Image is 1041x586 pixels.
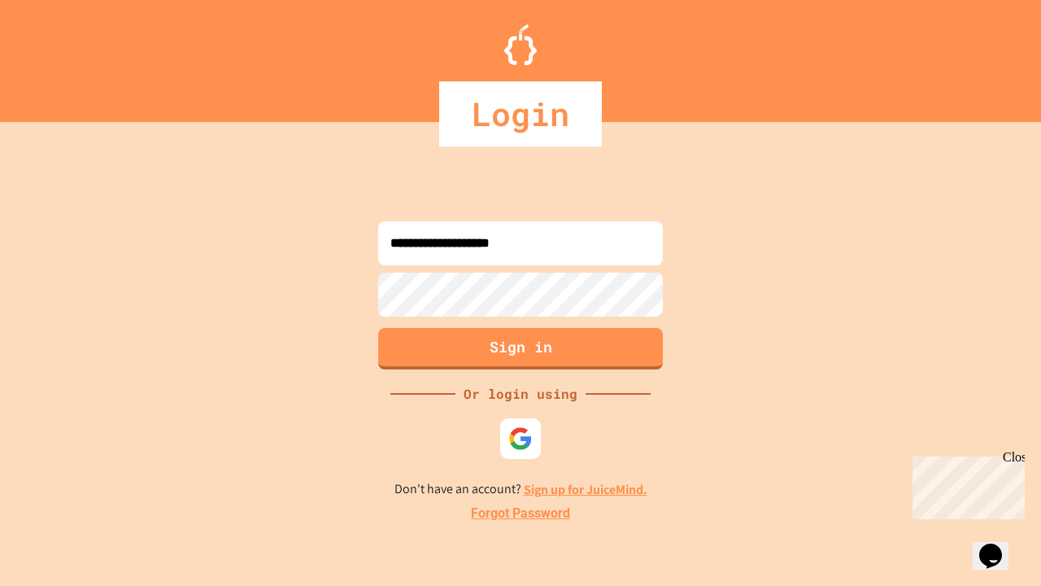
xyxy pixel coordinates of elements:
a: Sign up for JuiceMind. [524,481,647,498]
iframe: chat widget [973,521,1025,570]
div: Login [439,81,602,146]
img: Logo.svg [504,24,537,65]
iframe: chat widget [906,450,1025,519]
img: google-icon.svg [508,426,533,451]
a: Forgot Password [471,504,570,523]
button: Sign in [378,328,663,370]
div: Chat with us now!Close [7,7,112,103]
div: Or login using [455,384,586,404]
p: Don't have an account? [394,479,647,500]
